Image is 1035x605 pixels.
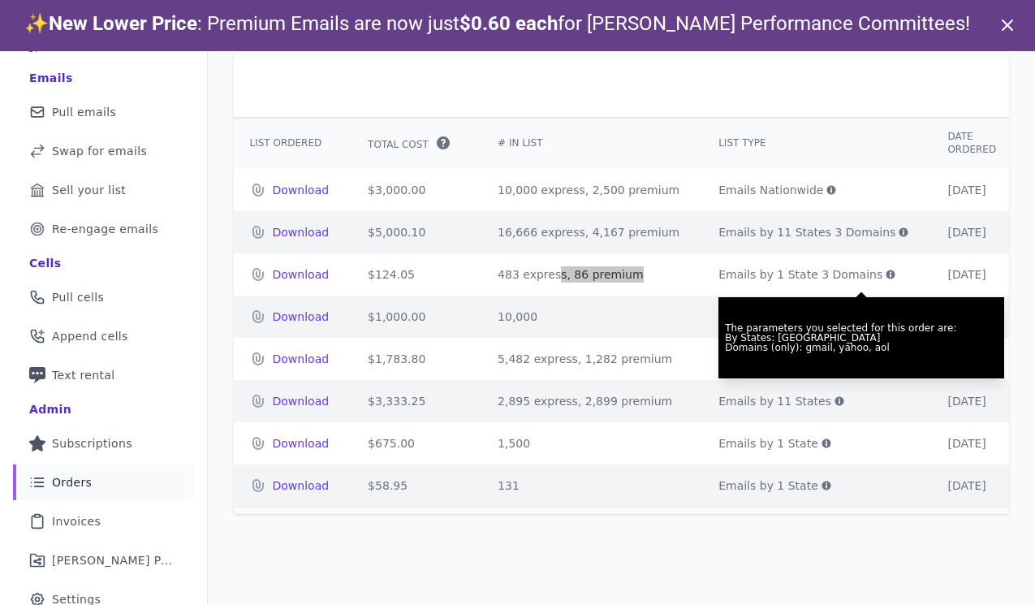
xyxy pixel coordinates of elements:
[348,465,478,507] td: $58.95
[273,266,330,283] a: Download
[13,542,194,578] a: [PERSON_NAME] Performance
[273,393,330,409] a: Download
[13,465,194,500] a: Orders
[13,94,194,130] a: Pull emails
[718,224,895,240] span: Emails by 11 States 3 Domains
[478,117,699,169] th: # In List
[718,182,823,198] span: Emails Nationwide
[13,318,194,354] a: Append cells
[478,169,699,211] td: 10,000 express, 2,500 premium
[52,143,147,159] span: Swap for emails
[718,266,882,283] span: Emails by 1 State 3 Domains
[273,182,330,198] a: Download
[52,367,115,383] span: Text rental
[52,435,132,452] span: Subscriptions
[928,380,1016,422] td: [DATE]
[725,333,998,343] p: By States: [GEOGRAPHIC_DATA]
[348,296,478,338] td: $1,000.00
[29,70,73,86] div: Emails
[718,478,818,494] span: Emails by 1 State
[52,104,116,120] span: Pull emails
[928,211,1016,253] td: [DATE]
[478,296,699,338] td: 10,000
[273,435,330,452] a: Download
[718,393,831,409] span: Emails by 11 States
[478,338,699,380] td: 5,482 express, 1,282 premium
[13,172,194,208] a: Sell your list
[928,422,1016,465] td: [DATE]
[348,169,478,211] td: $3,000.00
[52,474,92,490] span: Orders
[348,211,478,253] td: $5,000.10
[928,117,1016,169] th: Date Ordered
[13,426,194,461] a: Subscriptions
[52,328,128,344] span: Append cells
[273,478,330,494] a: Download
[725,323,998,333] p: The parameters you selected for this order are:
[273,351,330,367] a: Download
[478,211,699,253] td: 16,666 express, 4,167 premium
[13,357,194,393] a: Text rental
[231,117,349,169] th: List Ordered
[52,182,126,198] span: Sell your list
[348,338,478,380] td: $1,783.80
[13,503,194,539] a: Invoices
[52,221,158,237] span: Re-engage emails
[928,465,1016,507] td: [DATE]
[273,224,330,240] a: Download
[725,343,998,352] p: Domains (only): gmail, yahoo, aol
[348,253,478,296] td: $124.05
[928,253,1016,296] td: [DATE]
[478,422,699,465] td: 1,500
[29,255,61,271] div: Cells
[368,138,429,151] span: Total Cost
[52,513,101,529] span: Invoices
[478,380,699,422] td: 2,895 express, 2,899 premium
[478,465,699,507] td: 131
[29,401,71,417] div: Admin
[478,253,699,296] td: 483 express, 86 premium
[273,309,330,325] a: Download
[718,435,818,452] span: Emails by 1 State
[699,117,928,169] th: List Type
[928,169,1016,211] td: [DATE]
[348,380,478,422] td: $3,333.25
[52,552,175,568] span: [PERSON_NAME] Performance
[13,279,194,315] a: Pull cells
[13,133,194,169] a: Swap for emails
[348,422,478,465] td: $675.00
[52,289,104,305] span: Pull cells
[13,211,194,247] a: Re-engage emails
